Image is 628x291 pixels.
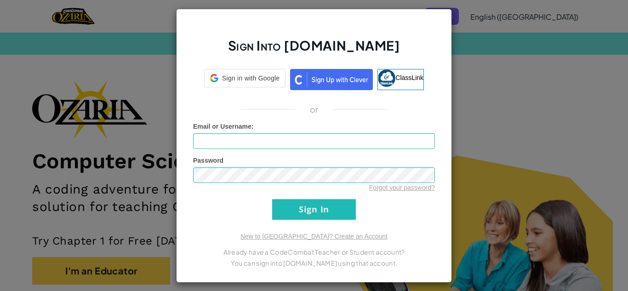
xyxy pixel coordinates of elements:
span: Sign in with Google [222,74,280,83]
a: Forgot your password? [369,184,435,191]
label: : [193,122,254,131]
img: clever_sso_button@2x.png [290,69,373,90]
span: Password [193,157,223,164]
p: Already have a CodeCombat Teacher or Student account? [193,246,435,257]
h2: Sign Into [DOMAIN_NAME] [193,37,435,63]
p: or [310,104,319,115]
div: Sign in with Google [204,69,285,87]
span: ClassLink [395,74,423,81]
span: Email or Username [193,123,251,130]
img: classlink-logo-small.png [378,69,395,87]
a: New to [GEOGRAPHIC_DATA]? Create an Account [240,233,388,240]
a: Sign in with Google [204,69,285,90]
input: Sign In [272,199,356,220]
p: You can sign into [DOMAIN_NAME] using that account. [193,257,435,268]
